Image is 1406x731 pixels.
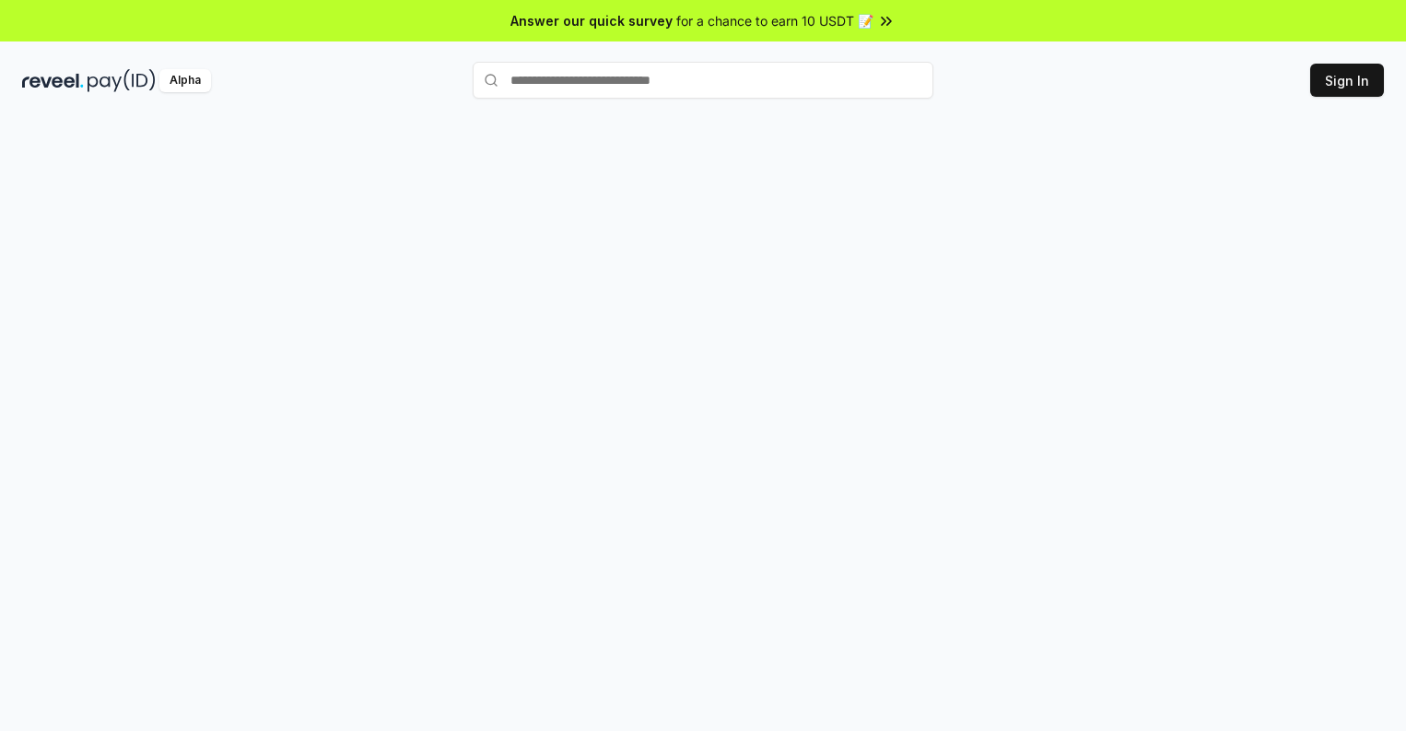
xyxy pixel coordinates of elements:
[88,69,156,92] img: pay_id
[676,11,873,30] span: for a chance to earn 10 USDT 📝
[510,11,673,30] span: Answer our quick survey
[1310,64,1384,97] button: Sign In
[22,69,84,92] img: reveel_dark
[159,69,211,92] div: Alpha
